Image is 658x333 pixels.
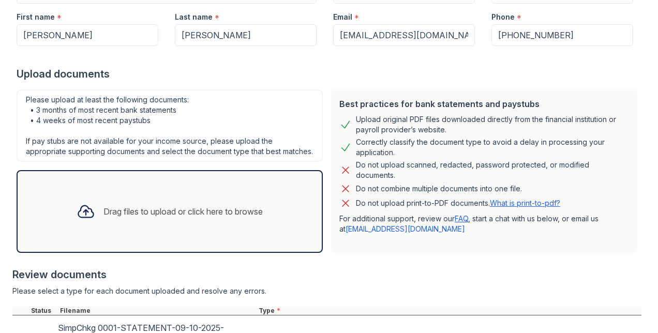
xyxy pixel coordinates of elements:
[346,224,465,233] a: [EMAIL_ADDRESS][DOMAIN_NAME]
[356,183,522,195] div: Do not combine multiple documents into one file.
[356,160,629,180] div: Do not upload scanned, redacted, password protected, or modified documents.
[356,114,629,135] div: Upload original PDF files downloaded directly from the financial institution or payroll provider’...
[455,214,468,223] a: FAQ
[257,307,641,315] div: Type
[339,98,629,110] div: Best practices for bank statements and paystubs
[103,205,263,218] div: Drag files to upload or click here to browse
[490,199,560,207] a: What is print-to-pdf?
[12,286,641,296] div: Please select a type for each document uploaded and resolve any errors.
[12,267,641,282] div: Review documents
[58,307,257,315] div: Filename
[356,137,629,158] div: Correctly classify the document type to avoid a delay in processing your application.
[29,307,58,315] div: Status
[356,198,560,208] p: Do not upload print-to-PDF documents.
[17,12,55,22] label: First name
[333,12,352,22] label: Email
[491,12,515,22] label: Phone
[17,67,641,81] div: Upload documents
[17,89,323,162] div: Please upload at least the following documents: • 3 months of most recent bank statements • 4 wee...
[339,214,629,234] p: For additional support, review our , start a chat with us below, or email us at
[175,12,213,22] label: Last name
